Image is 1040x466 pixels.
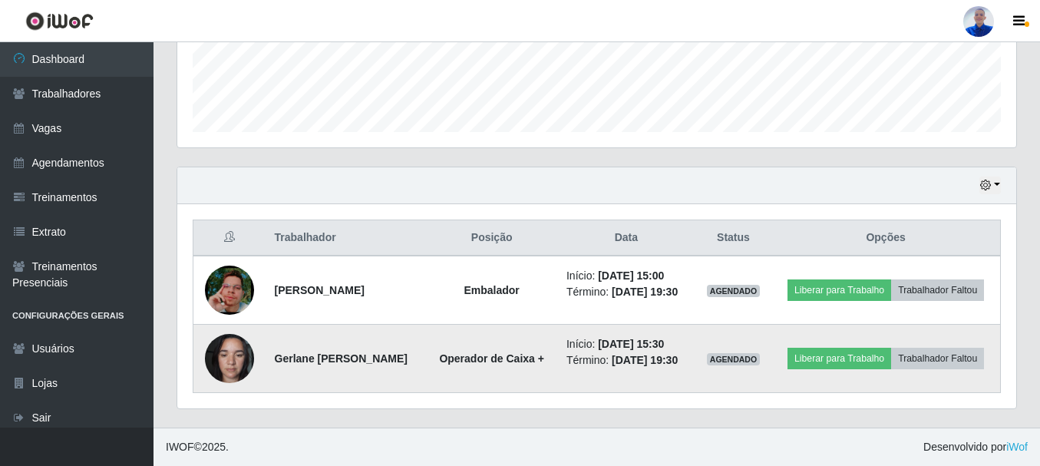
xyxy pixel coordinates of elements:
[598,269,664,282] time: [DATE] 15:00
[1006,441,1028,453] a: iWof
[266,220,427,256] th: Trabalhador
[566,336,686,352] li: Início:
[205,326,254,391] img: 1737389259978.jpeg
[566,352,686,369] li: Término:
[707,353,761,365] span: AGENDADO
[25,12,94,31] img: CoreUI Logo
[205,246,254,334] img: 1673728165855.jpeg
[166,441,194,453] span: IWOF
[566,284,686,300] li: Término:
[166,439,229,455] span: © 2025 .
[771,220,1000,256] th: Opções
[275,284,365,296] strong: [PERSON_NAME]
[275,352,408,365] strong: Gerlane [PERSON_NAME]
[787,348,891,369] button: Liberar para Trabalho
[891,348,984,369] button: Trabalhador Faltou
[612,286,678,298] time: [DATE] 19:30
[464,284,519,296] strong: Embalador
[923,439,1028,455] span: Desenvolvido por
[787,279,891,301] button: Liberar para Trabalho
[426,220,557,256] th: Posição
[566,268,686,284] li: Início:
[707,285,761,297] span: AGENDADO
[557,220,695,256] th: Data
[612,354,678,366] time: [DATE] 19:30
[891,279,984,301] button: Trabalhador Faltou
[439,352,544,365] strong: Operador de Caixa +
[695,220,771,256] th: Status
[598,338,664,350] time: [DATE] 15:30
